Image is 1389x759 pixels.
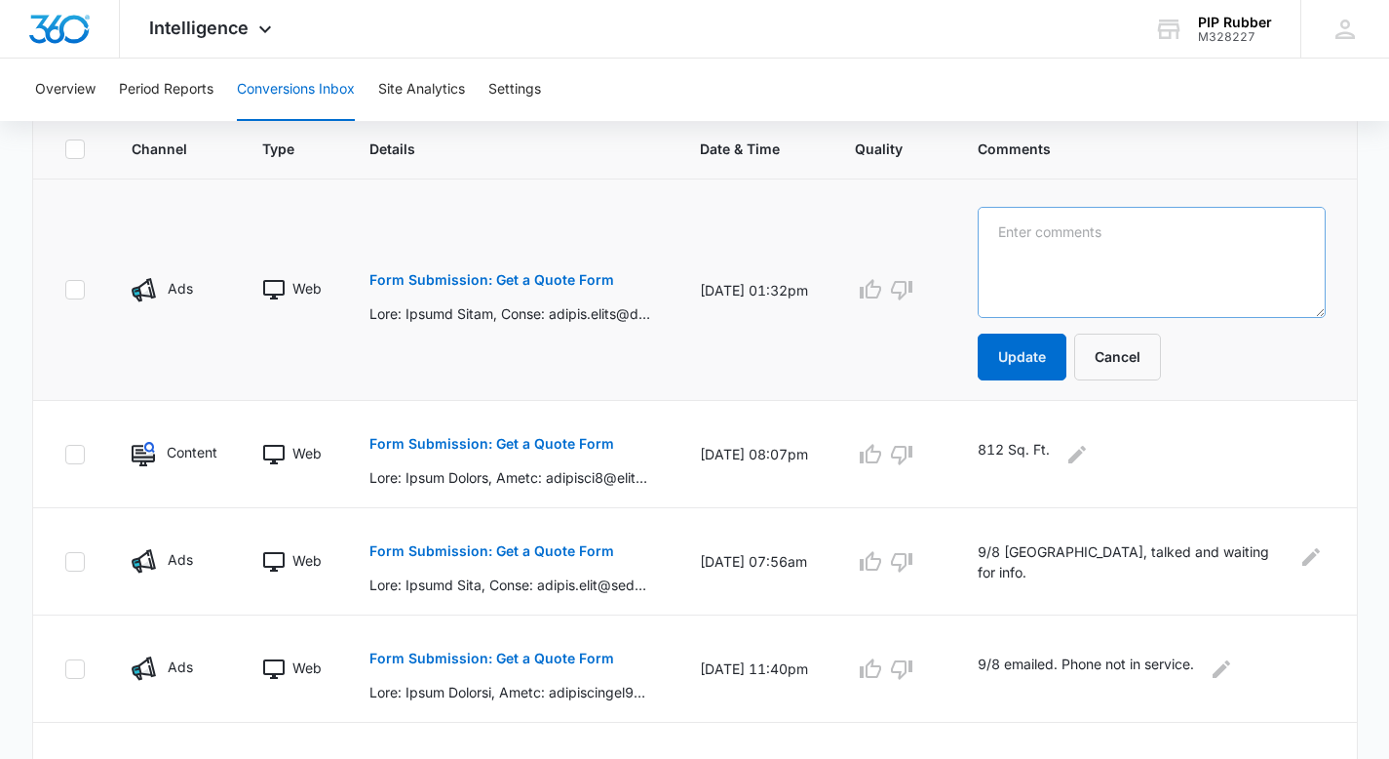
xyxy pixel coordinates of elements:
[292,550,322,571] p: Web
[369,528,614,575] button: Form Submission: Get a Quote Form
[262,139,294,159] span: Type
[1296,541,1325,573] button: Edit Comments
[978,439,1050,470] p: 812 Sq. Ft.
[149,18,249,38] span: Intelligence
[369,682,653,702] p: Lore: Ipsum Dolorsi, Ametc: adipiscingel95@seddo.eiu, Tempo: 3528100898, Incid utlabore etd mag a...
[1206,654,1237,685] button: Edit Comments
[978,334,1066,380] button: Update
[488,59,541,121] button: Settings
[369,437,614,451] p: Form Submission: Get a Quote Form
[369,575,653,595] p: Lore: Ipsumd Sita, Conse: adipis.elit@seddoeiusmodt.inc, Utlab: 8993120623, Etdol magnaali eni ad...
[369,420,614,467] button: Form Submission: Get a Quote Form
[167,442,216,462] p: Content
[119,59,213,121] button: Period Reports
[369,139,625,159] span: Details
[700,139,780,159] span: Date & Time
[676,508,831,616] td: [DATE] 07:56am
[292,658,322,678] p: Web
[369,544,614,558] p: Form Submission: Get a Quote Form
[1074,334,1161,380] button: Cancel
[132,139,188,159] span: Channel
[168,278,193,299] p: Ads
[855,139,903,159] span: Quality
[369,257,614,303] button: Form Submission: Get a Quote Form
[978,654,1194,685] p: 9/8 emailed. Phone not in service.
[676,180,831,401] td: [DATE] 01:32pm
[168,657,193,677] p: Ads
[369,635,614,682] button: Form Submission: Get a Quote Form
[369,273,614,287] p: Form Submission: Get a Quote Form
[676,616,831,723] td: [DATE] 11:40pm
[676,401,831,508] td: [DATE] 08:07pm
[369,303,653,324] p: Lore: Ipsumd Sitam, Conse: adipis.elits@doeiusmodte.inc, Utlab: 1433842494, Etdol magnaali eni ad...
[1061,439,1093,470] button: Edit Comments
[237,59,355,121] button: Conversions Inbox
[292,278,322,299] p: Web
[35,59,96,121] button: Overview
[378,59,465,121] button: Site Analytics
[1198,30,1272,44] div: account id
[168,549,193,570] p: Ads
[978,139,1296,159] span: Comments
[292,443,322,463] p: Web
[978,541,1285,582] p: 9/8 [GEOGRAPHIC_DATA], talked and waiting for info.
[1198,15,1272,30] div: account name
[369,467,653,488] p: Lore: Ipsum Dolors, Ametc: adipisci8@elits.doe, Tempo: 3861555635, Incid utlabore etd mag aliquae...
[369,652,614,665] p: Form Submission: Get a Quote Form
